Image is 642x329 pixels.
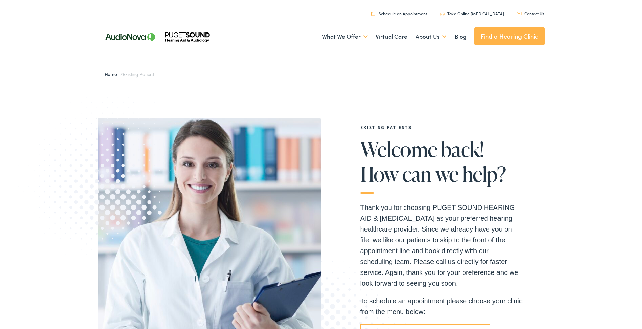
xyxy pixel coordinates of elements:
[462,163,506,185] span: help?
[123,71,154,78] span: Existing Patient
[105,71,120,78] a: Home
[360,202,523,289] p: Thank you for choosing PUGET SOUND HEARING AID & [MEDICAL_DATA] as your preferred hearing healthc...
[474,27,545,45] a: Find a Hearing Clinic
[360,125,523,130] h2: EXISTING PATIENTS
[360,138,437,160] span: Welcome
[376,24,407,49] a: Virtual Care
[371,11,375,16] img: utility icon
[322,24,368,49] a: What We Offer
[440,12,445,16] img: utility icon
[455,24,466,49] a: Blog
[441,138,484,160] span: back!
[440,10,504,16] a: Take Online [MEDICAL_DATA]
[416,24,446,49] a: About Us
[360,163,399,185] span: How
[371,10,427,16] a: Schedule an Appointment
[105,71,154,78] span: /
[517,12,522,15] img: utility icon
[435,163,459,185] span: we
[360,295,523,317] p: To schedule an appointment please choose your clinic from the menu below:
[13,76,192,260] img: Graphic image with a halftone pattern, contributing to the site's visual design.
[402,163,431,185] span: can
[517,10,544,16] a: Contact Us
